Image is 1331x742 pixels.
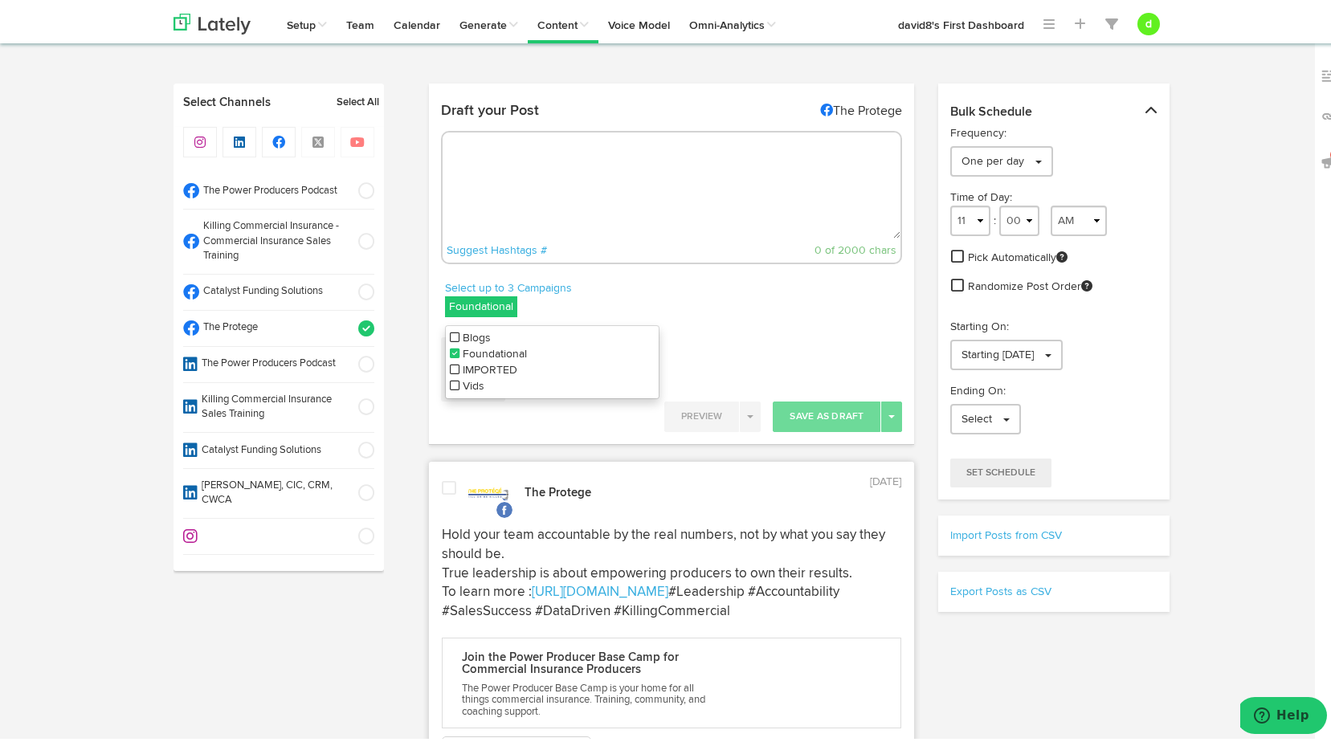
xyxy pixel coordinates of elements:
a: Export Posts as CSV [950,583,1051,594]
span: Killing Commercial Insurance Sales Training [198,389,348,419]
p: The Power Producer Base Camp is your home for all things commercial insurance. Training, communit... [462,680,716,715]
img: facebook.svg [495,497,514,516]
img: picture [468,471,508,511]
span: Bulk Schedule [950,96,1032,122]
span: The Protege [199,317,348,332]
p: Ending On: [950,380,1157,396]
time: [DATE] [870,473,901,484]
a: Select All [337,92,379,108]
span: Foundational [463,345,527,357]
p: Join the Power Producer Base Camp for Commercial Insurance Producers [462,648,716,672]
p: Frequency: [950,122,1157,138]
span: Set Schedule [966,465,1035,475]
span: The Power Producers Podcast [199,181,348,196]
di-null: The Protege [820,102,902,115]
span: Catalyst Funding Solutions [198,440,348,455]
span: Blogs [463,329,491,340]
span: : [994,212,996,223]
span: IMPORTED [463,361,517,373]
a: [URL][DOMAIN_NAME] [532,582,668,596]
h4: Draft your Post [441,100,539,115]
span: 0 of 2000 chars [815,242,896,253]
span: Killing Commercial Insurance - Commercial Insurance Sales Training [199,216,348,261]
label: Foundational [445,293,517,314]
iframe: Opens a widget where you can find more information [1240,694,1327,734]
span: The Power Producers Podcast [198,353,348,369]
span: Pick Automatically [968,247,1068,263]
span: Vids [463,377,484,389]
p: Starting On: [950,316,1157,332]
div: Time of Day: [950,186,1157,202]
p: Hold your team accountable by the real numbers, not by what you say they should be. True leadersh... [442,523,902,618]
a: Select Channels [174,92,328,108]
span: Select [962,410,992,422]
a: Select up to 3 Campaigns [445,276,572,294]
span: [PERSON_NAME], CIC, CRM, CWCA [198,475,348,505]
a: Suggest Hashtags # [447,242,547,253]
button: d [1137,10,1160,32]
span: One per day [962,153,1024,164]
button: Preview [664,398,739,429]
a: Import Posts from CSV [950,527,1062,538]
span: Starting [DATE] [962,346,1034,357]
span: Randomize Post Order [968,275,1092,291]
button: Set Schedule [950,455,1051,484]
span: Catalyst Funding Solutions [199,281,348,296]
button: Save As Draft [773,398,880,429]
img: logo_lately_bg_light.svg [174,10,251,31]
strong: The Protege [525,483,591,495]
